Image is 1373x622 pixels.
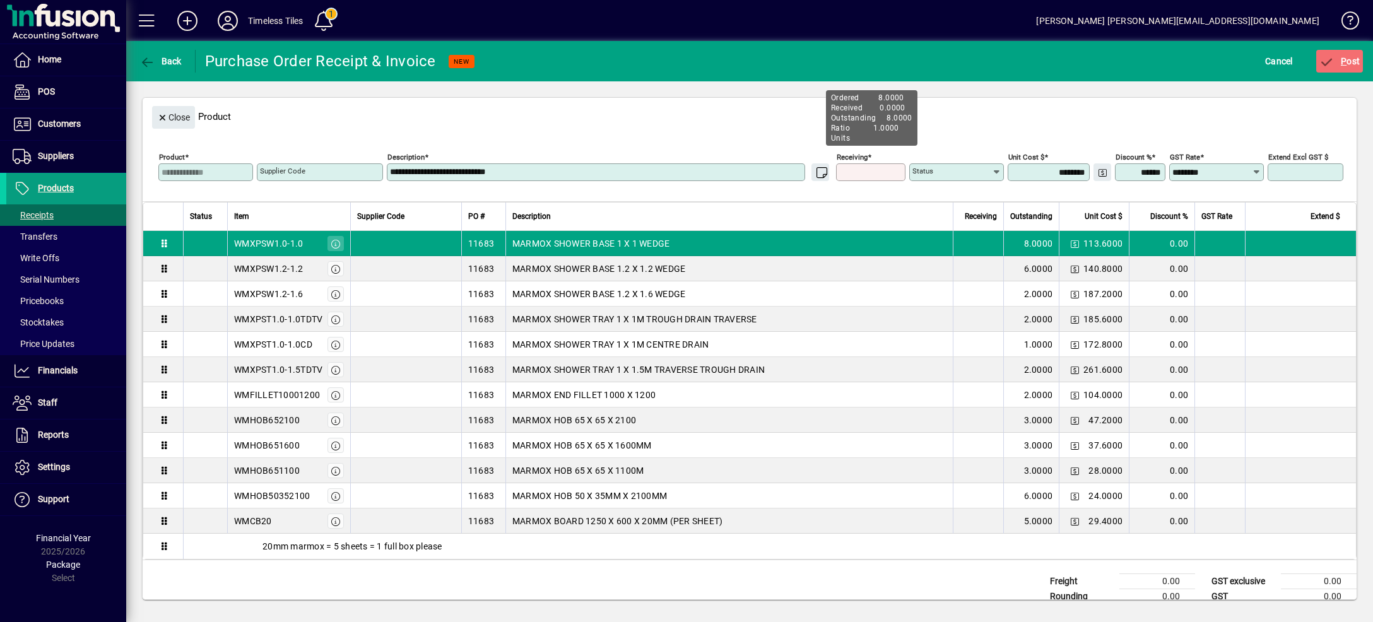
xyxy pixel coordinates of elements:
a: Transfers [6,226,126,247]
td: MARMOX HOB 65 X 65 X 2100 [505,408,953,433]
span: GST Rate [1201,209,1232,223]
span: Transfers [13,232,57,242]
span: Stocktakes [13,317,64,327]
span: Pricebooks [13,296,64,306]
td: 0.00 [1129,458,1194,483]
div: WMXPSW1.0-1.0 [234,237,303,250]
td: 0.00 [1129,483,1194,508]
span: Home [38,54,61,64]
a: Write Offs [6,247,126,269]
span: 24.0000 [1088,490,1123,502]
td: 11683 [461,483,505,508]
a: Suppliers [6,141,126,172]
td: 1.0000 [1003,332,1059,357]
a: Home [6,44,126,76]
span: POS [38,86,55,97]
button: Back [136,50,185,73]
a: Knowledge Base [1332,3,1357,44]
a: Serial Numbers [6,269,126,290]
span: Item [234,209,249,223]
mat-label: Status [912,167,933,175]
td: 2.0000 [1003,281,1059,307]
td: 11683 [461,256,505,281]
span: Back [139,56,182,66]
td: MARMOX HOB 65 X 65 X 1100M [505,458,953,483]
button: Change Price Levels [1066,336,1083,353]
button: Cancel [1262,50,1296,73]
td: 11683 [461,281,505,307]
td: 6.0000 [1003,483,1059,508]
a: Support [6,484,126,515]
a: Stocktakes [6,312,126,333]
td: 0.00 [1129,332,1194,357]
mat-label: Description [387,153,425,161]
span: 140.8000 [1083,262,1123,275]
mat-label: Extend excl GST $ [1268,153,1328,161]
a: Customers [6,109,126,140]
a: Price Updates [6,333,126,355]
mat-label: Receiving [837,153,868,161]
td: GST exclusive [1205,574,1281,589]
a: Receipts [6,204,126,226]
div: Purchase Order Receipt & Invoice [205,51,436,71]
mat-label: GST rate [1170,153,1200,161]
span: Financial Year [36,533,91,543]
span: Reports [38,430,69,440]
div: WMHOB652100 [234,414,300,426]
div: WMXPST1.0-1.5TDTV [234,363,322,376]
span: Customers [38,119,81,129]
td: MARMOX SHOWER TRAY 1 X 1M CENTRE DRAIN [505,332,953,357]
div: [PERSON_NAME] [PERSON_NAME][EMAIL_ADDRESS][DOMAIN_NAME] [1036,11,1319,31]
span: 28.0000 [1088,464,1123,477]
span: Status [190,209,212,223]
td: 0.00 [1119,574,1195,589]
button: Change Price Levels [1066,462,1083,479]
td: 3.0000 [1003,408,1059,433]
button: Post [1316,50,1364,73]
button: Change Price Levels [1066,235,1083,252]
span: Serial Numbers [13,274,80,285]
div: WMHOB50352100 [234,490,310,502]
span: Write Offs [13,253,59,263]
span: NEW [454,57,469,66]
button: Change Price Levels [1066,386,1083,404]
td: MARMOX SHOWER BASE 1.2 X 1.2 WEDGE [505,256,953,281]
span: Extend $ [1311,209,1340,223]
span: Settings [38,462,70,472]
div: Ordered 8.0000 Received 0.0000 Outstanding 8.0000 Ratio 1.0000 Units [826,90,917,146]
span: 113.6000 [1083,237,1123,250]
td: 0.00 [1129,307,1194,332]
button: Change Price Levels [1066,512,1083,530]
td: 0.00 [1119,589,1195,604]
td: MARMOX HOB 65 X 65 X 1600MM [505,433,953,458]
td: 0.00 [1129,382,1194,408]
td: 11683 [461,357,505,382]
div: WMXPSW1.2-1.6 [234,288,303,300]
td: 5.0000 [1003,508,1059,534]
div: 20mm marmox = 5 sheets = 1 full box please [184,540,1356,553]
td: Freight [1044,574,1119,589]
td: MARMOX SHOWER TRAY 1 X 1.5M TRAVERSE TROUGH DRAIN [505,357,953,382]
td: 8.0000 [1003,231,1059,256]
div: WMXPSW1.2-1.2 [234,262,303,275]
span: Outstanding [1010,209,1052,223]
div: WMHOB651600 [234,439,300,452]
td: 0.00 [1129,433,1194,458]
span: Support [38,494,69,504]
span: 172.8000 [1083,338,1123,351]
button: Profile [208,9,248,32]
td: 11683 [461,433,505,458]
span: Receipts [13,210,54,220]
td: 3.0000 [1003,433,1059,458]
app-page-header-button: Close [149,111,198,122]
span: ost [1319,56,1360,66]
span: PO # [468,209,485,223]
button: Change Price Levels [1066,437,1083,454]
div: WMCB20 [234,515,272,527]
td: MARMOX SHOWER BASE 1 X 1 WEDGE [505,231,953,256]
span: 185.6000 [1083,313,1123,326]
mat-label: Product [159,153,185,161]
button: Change Price Levels [1066,260,1083,278]
td: 11683 [461,332,505,357]
span: Suppliers [38,151,74,161]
